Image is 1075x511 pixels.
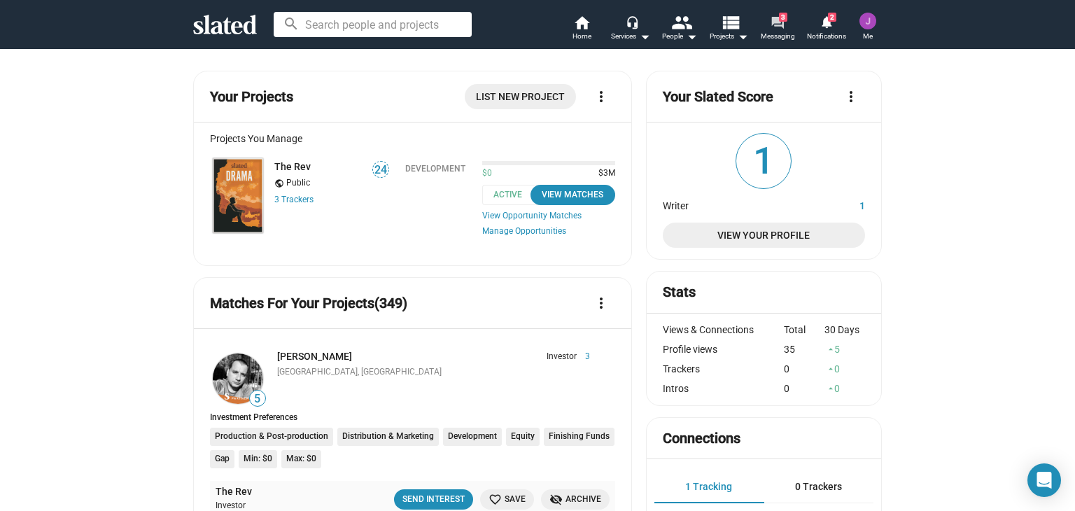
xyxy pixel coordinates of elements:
div: 0 [784,383,824,394]
mat-icon: more_vert [843,88,859,105]
mat-card-title: Your Projects [210,87,293,106]
mat-icon: headset_mic [626,15,638,28]
div: [GEOGRAPHIC_DATA], [GEOGRAPHIC_DATA] [277,367,590,378]
span: $3M [593,168,615,179]
mat-icon: arrow_drop_down [636,28,653,45]
a: Manage Opportunities [482,226,615,237]
li: Development [443,428,502,446]
mat-icon: forum [771,15,784,29]
a: List New Project [465,84,576,109]
a: 3Messaging [753,14,802,45]
span: 1 [736,134,791,188]
div: 0 [824,383,865,394]
a: View Your Profile [663,223,865,248]
dd: 1 [813,197,865,211]
li: Distribution & Marketing [337,428,439,446]
button: Send Interest [394,489,473,510]
div: 30 Days [824,324,865,335]
a: The Rev [210,155,266,236]
div: Projects You Manage [210,133,615,144]
mat-icon: favorite_border [489,493,502,506]
div: Development [405,164,465,174]
span: Save [489,492,526,507]
mat-card-title: Your Slated Score [663,87,773,106]
span: Archive [549,492,601,507]
button: Projects [704,14,753,45]
div: 5 [824,344,865,355]
span: (349) [374,295,407,311]
mat-icon: arrow_drop_up [826,384,836,393]
img: The Rev [213,158,263,233]
div: 35 [784,344,824,355]
div: Trackers [663,363,785,374]
span: 5 [250,392,265,406]
mat-icon: more_vert [593,88,610,105]
a: Marco Allegri [210,351,266,407]
span: 24 [373,163,388,177]
mat-icon: arrow_drop_up [826,364,836,374]
span: View Your Profile [674,223,854,248]
span: 2 [828,13,836,22]
mat-icon: arrow_drop_down [734,28,751,45]
li: Gap [210,450,234,468]
div: Views & Connections [663,324,785,335]
li: Max: $0 [281,450,321,468]
li: Min: $0 [239,450,277,468]
span: Home [572,28,591,45]
div: Investment Preferences [210,412,615,422]
dt: Writer [663,197,813,211]
div: View Matches [539,188,607,202]
button: Archive [541,489,610,510]
span: Me [863,28,873,45]
mat-icon: arrow_drop_up [826,344,836,354]
span: 1 Tracking [685,481,732,492]
span: 3 [577,351,590,363]
span: List New Project [476,84,565,109]
mat-card-title: Connections [663,429,740,448]
mat-icon: notifications [820,15,833,28]
button: People [655,14,704,45]
button: Jeffrey Michael RoseMe [851,10,885,46]
button: Save [480,489,534,510]
div: Total [784,324,824,335]
div: Intros [663,383,785,394]
img: Jeffrey Michael Rose [859,13,876,29]
span: Projects [710,28,748,45]
div: Send Interest [402,492,465,507]
li: Production & Post-production [210,428,333,446]
a: Home [557,14,606,45]
span: $0 [482,168,492,179]
span: Messaging [761,28,795,45]
a: 3 Trackers [274,195,314,204]
a: [PERSON_NAME] [277,351,352,362]
span: Public [286,178,310,189]
mat-card-title: Stats [663,283,696,302]
a: View Opportunity Matches [482,211,615,220]
img: Marco Allegri [213,353,263,404]
a: The Rev [274,161,311,172]
button: View Matches [531,185,615,205]
div: 0 [784,363,824,374]
div: Open Intercom Messenger [1027,463,1061,497]
span: 0 Trackers [795,481,842,492]
div: People [662,28,697,45]
mat-icon: view_list [720,12,740,32]
span: s [309,195,314,204]
li: Equity [506,428,540,446]
mat-icon: home [573,14,590,31]
span: Active [482,185,542,205]
div: 0 [824,363,865,374]
button: Services [606,14,655,45]
mat-icon: more_vert [593,295,610,311]
span: 3 [779,13,787,22]
li: Finishing Funds [544,428,614,446]
mat-icon: arrow_drop_down [683,28,700,45]
a: 2Notifications [802,14,851,45]
div: Services [611,28,650,45]
div: Profile views [663,344,785,355]
a: The Rev [216,485,252,498]
mat-icon: people [671,12,691,32]
span: Notifications [807,28,846,45]
input: Search people and projects [274,12,472,37]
